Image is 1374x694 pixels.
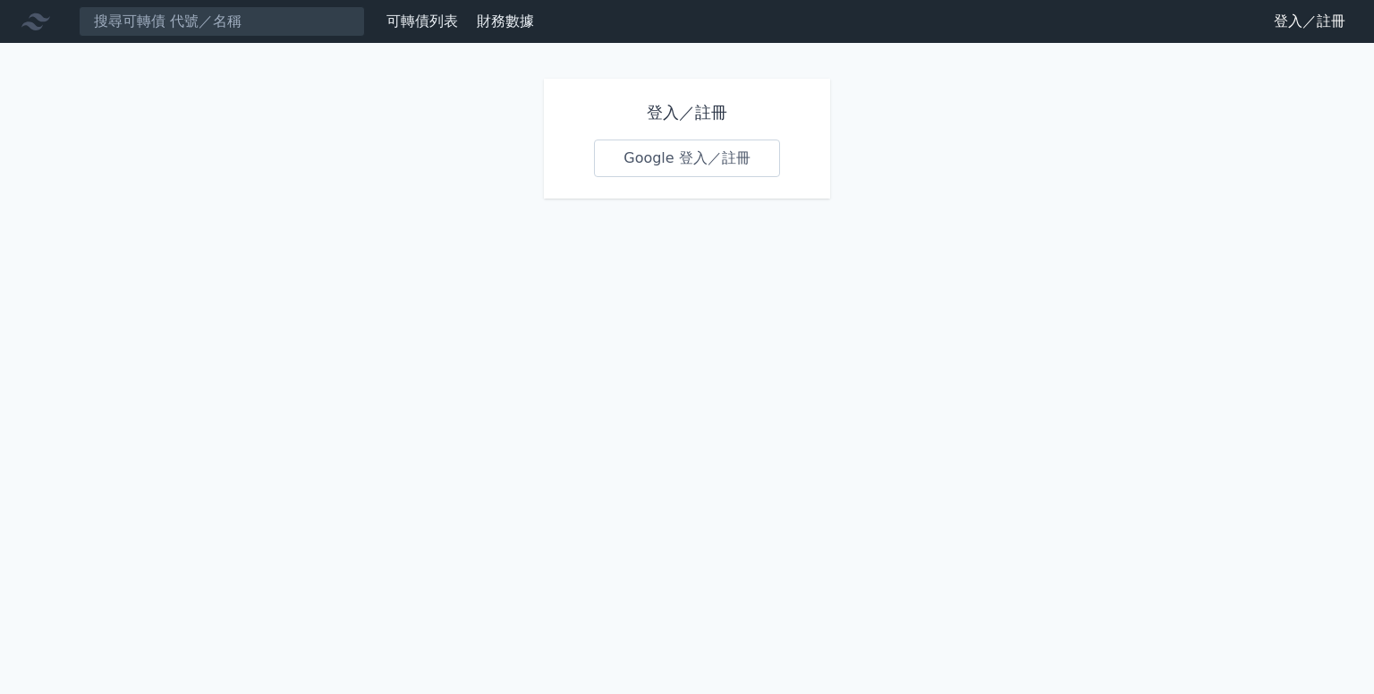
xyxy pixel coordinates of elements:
[594,140,780,177] a: Google 登入／註冊
[477,13,534,30] a: 財務數據
[594,100,780,125] h1: 登入／註冊
[1259,7,1360,36] a: 登入／註冊
[386,13,458,30] a: 可轉債列表
[79,6,365,37] input: 搜尋可轉債 代號／名稱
